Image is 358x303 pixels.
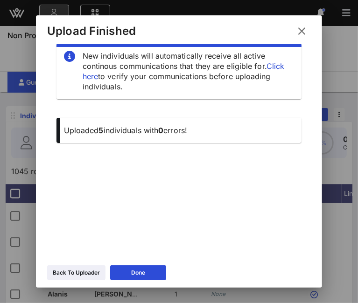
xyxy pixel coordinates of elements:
[53,268,100,277] div: Back To Uploader
[131,268,145,277] div: Done
[110,265,166,280] button: Done
[99,126,104,135] span: 5
[83,61,285,81] a: Click here
[47,24,136,38] div: Upload Finished
[83,51,295,92] div: New individuals will automatically receive all active continous communications that they are elig...
[158,126,163,135] span: 0
[47,265,105,280] button: Back To Uploader
[64,125,295,135] p: Uploaded individuals with errors!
